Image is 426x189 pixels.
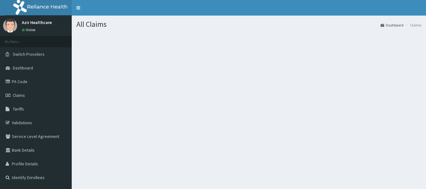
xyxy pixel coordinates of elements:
[13,51,45,57] span: Switch Providers
[404,22,421,28] li: Claims
[3,19,17,33] img: User Image
[22,20,52,25] p: Azir Healthcare
[22,28,37,32] a: Online
[13,106,24,112] span: Tariffs
[380,22,404,28] a: Dashboard
[13,92,25,98] span: Claims
[13,65,33,71] span: Dashboard
[76,20,421,28] h1: All Claims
